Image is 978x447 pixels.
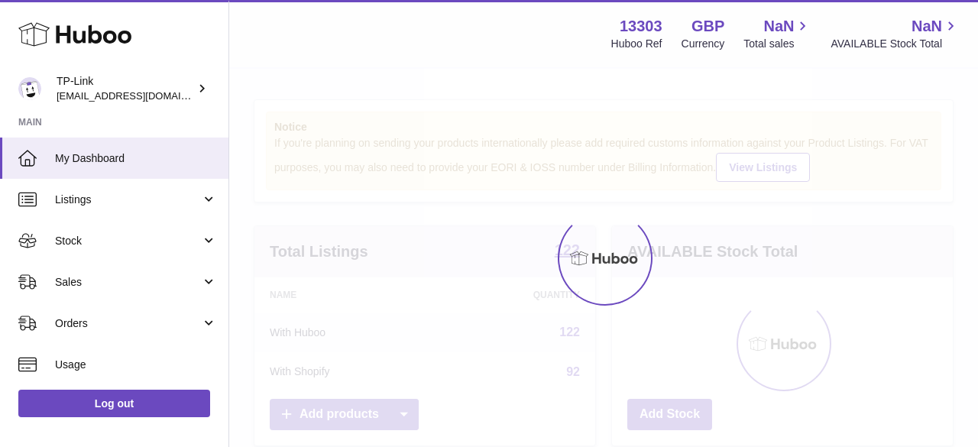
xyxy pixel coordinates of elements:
[18,390,210,417] a: Log out
[912,16,942,37] span: NaN
[18,77,41,100] img: internalAdmin-13303@internal.huboo.com
[620,16,662,37] strong: 13303
[763,16,794,37] span: NaN
[743,16,811,51] a: NaN Total sales
[55,316,201,331] span: Orders
[55,151,217,166] span: My Dashboard
[57,74,194,103] div: TP-Link
[682,37,725,51] div: Currency
[55,193,201,207] span: Listings
[611,37,662,51] div: Huboo Ref
[743,37,811,51] span: Total sales
[55,234,201,248] span: Stock
[57,89,225,102] span: [EMAIL_ADDRESS][DOMAIN_NAME]
[691,16,724,37] strong: GBP
[831,16,960,51] a: NaN AVAILABLE Stock Total
[831,37,960,51] span: AVAILABLE Stock Total
[55,275,201,290] span: Sales
[55,358,217,372] span: Usage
